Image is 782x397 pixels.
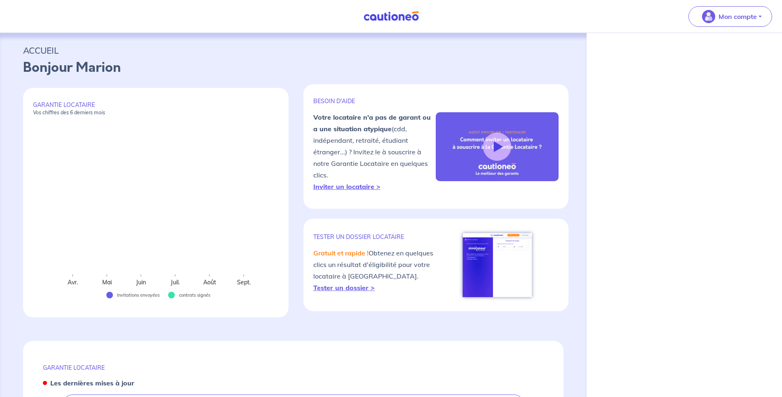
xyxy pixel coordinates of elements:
[313,284,375,292] a: Tester un dossier >
[719,12,757,21] p: Mon compte
[436,112,558,182] img: video-gli-new-none.jpg
[237,279,251,286] text: Sept.
[360,11,422,21] img: Cautioneo
[688,6,772,27] button: illu_account_valid_menu.svgMon compte
[43,364,544,371] p: GARANTIE LOCATAIRE
[50,379,134,387] strong: Les dernières mises à jour
[170,279,180,286] text: Juil.
[313,111,436,192] p: (cdd, indépendant, retraité, étudiant étranger...) ? Invitez le à souscrire à notre Garantie Loca...
[313,249,369,257] em: Gratuit et rapide !
[203,279,216,286] text: Août
[313,97,436,105] p: BESOIN D'AIDE
[313,233,436,241] p: TESTER un dossier locataire
[313,247,436,293] p: Obtenez en quelques clics un résultat d'éligibilité pour votre locataire à [GEOGRAPHIC_DATA].
[23,43,564,58] p: ACCUEIL
[102,279,112,286] text: Mai
[33,109,105,116] em: Vos chiffres des 6 derniers mois
[458,229,536,301] img: simulateur.png
[313,113,431,133] strong: Votre locataire n'a pas de garant ou a une situation atypique
[33,101,279,116] p: GARANTIE LOCATAIRE
[68,279,78,286] text: Avr.
[702,10,715,23] img: illu_account_valid_menu.svg
[23,58,564,78] p: Bonjour Marion
[313,182,380,191] a: Inviter un locataire >
[136,279,146,286] text: Juin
